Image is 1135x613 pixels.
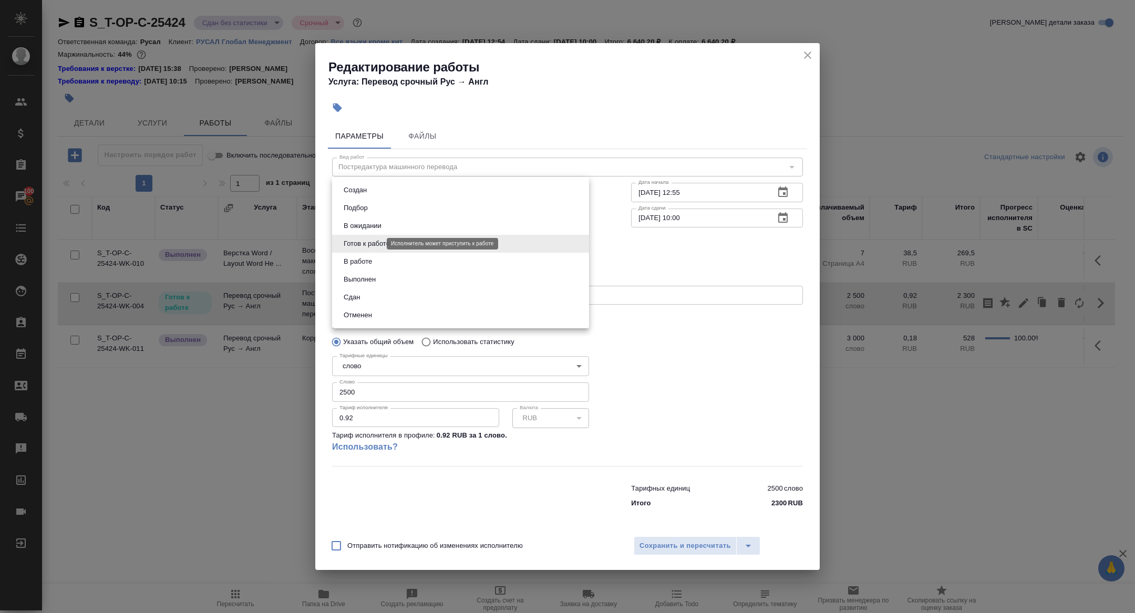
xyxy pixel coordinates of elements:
button: Подбор [340,202,371,214]
button: Сдан [340,292,363,303]
button: Создан [340,184,370,196]
button: Выполнен [340,274,379,285]
button: В работе [340,256,375,267]
button: В ожидании [340,220,385,232]
button: Готов к работе [340,238,393,250]
button: Отменен [340,309,375,321]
